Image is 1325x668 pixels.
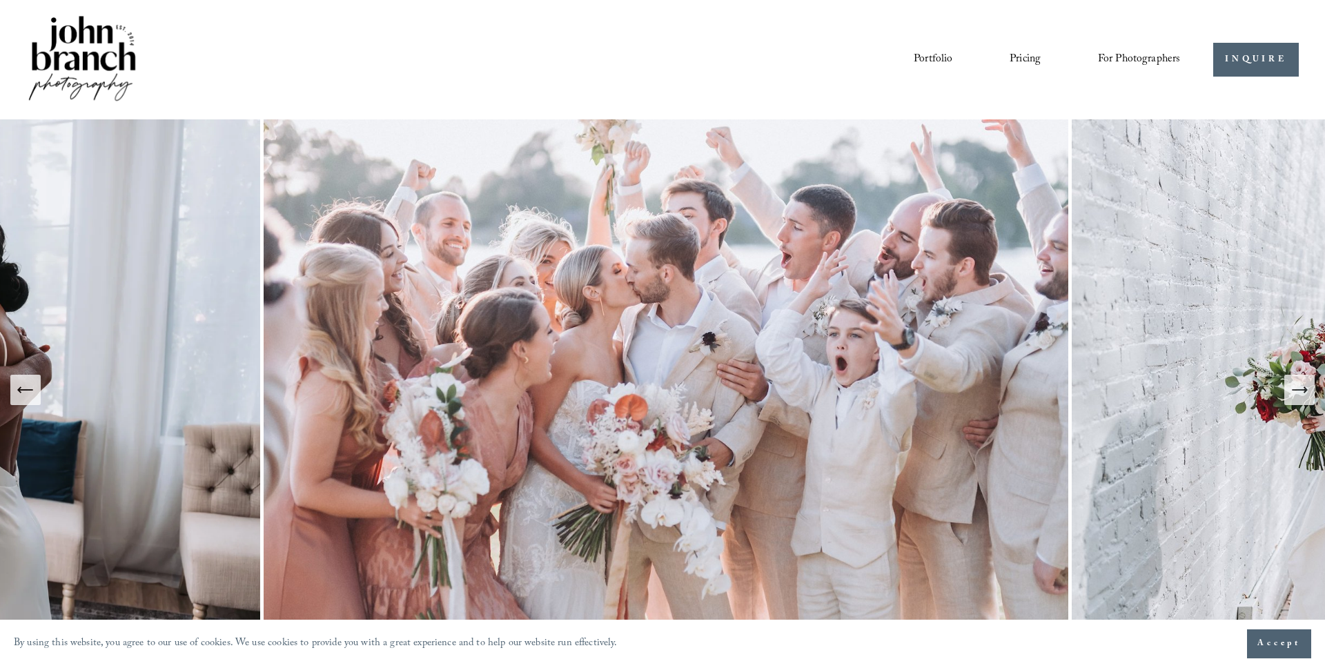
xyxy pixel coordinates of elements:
[1257,637,1301,651] span: Accept
[1284,375,1315,405] button: Next Slide
[1010,48,1041,72] a: Pricing
[260,119,1072,660] img: A wedding party celebrating outdoors, featuring a bride and groom kissing amidst cheering bridesm...
[14,634,618,654] p: By using this website, you agree to our use of cookies. We use cookies to provide you with a grea...
[10,375,41,405] button: Previous Slide
[1098,49,1181,70] span: For Photographers
[914,48,952,72] a: Portfolio
[1098,48,1181,72] a: folder dropdown
[26,13,138,106] img: John Branch IV Photography
[1247,629,1311,658] button: Accept
[1213,43,1298,77] a: INQUIRE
